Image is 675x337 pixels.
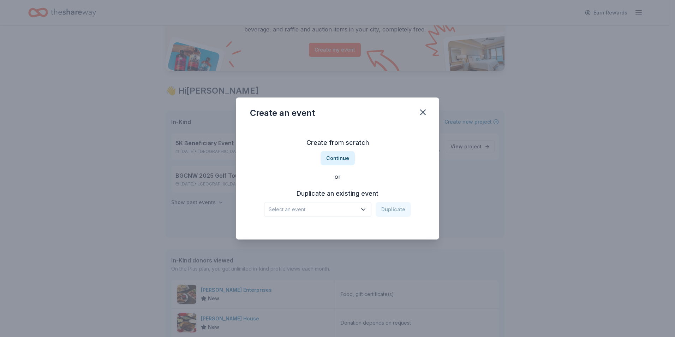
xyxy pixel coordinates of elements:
div: or [250,172,425,181]
button: Continue [321,151,355,165]
h3: Duplicate an existing event [264,188,411,199]
h3: Create from scratch [250,137,425,148]
span: Select an event [269,205,357,214]
button: Select an event [264,202,371,217]
div: Create an event [250,107,315,119]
